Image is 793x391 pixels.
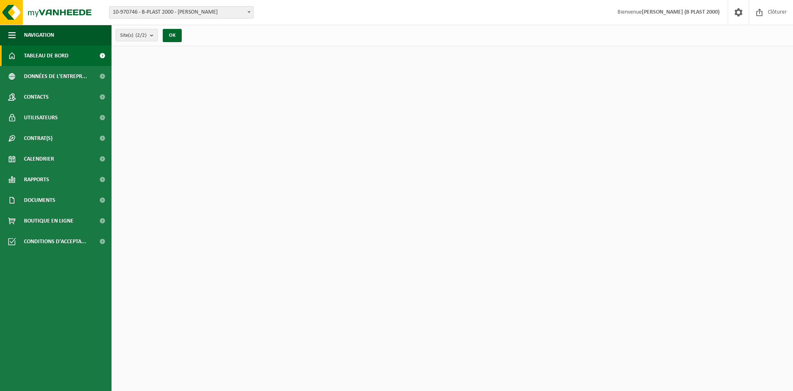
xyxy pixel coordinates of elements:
[109,7,253,18] span: 10-970746 - B-PLAST 2000 - Aurich
[642,9,719,15] strong: [PERSON_NAME] (B PLAST 2000)
[24,190,55,211] span: Documents
[24,231,86,252] span: Conditions d'accepta...
[116,29,158,41] button: Site(s)(2/2)
[24,128,52,149] span: Contrat(s)
[24,45,69,66] span: Tableau de bord
[24,211,74,231] span: Boutique en ligne
[24,25,54,45] span: Navigation
[24,87,49,107] span: Contacts
[109,6,254,19] span: 10-970746 - B-PLAST 2000 - Aurich
[24,107,58,128] span: Utilisateurs
[135,33,147,38] count: (2/2)
[24,169,49,190] span: Rapports
[163,29,182,42] button: OK
[24,149,54,169] span: Calendrier
[24,66,87,87] span: Données de l'entrepr...
[120,29,147,42] span: Site(s)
